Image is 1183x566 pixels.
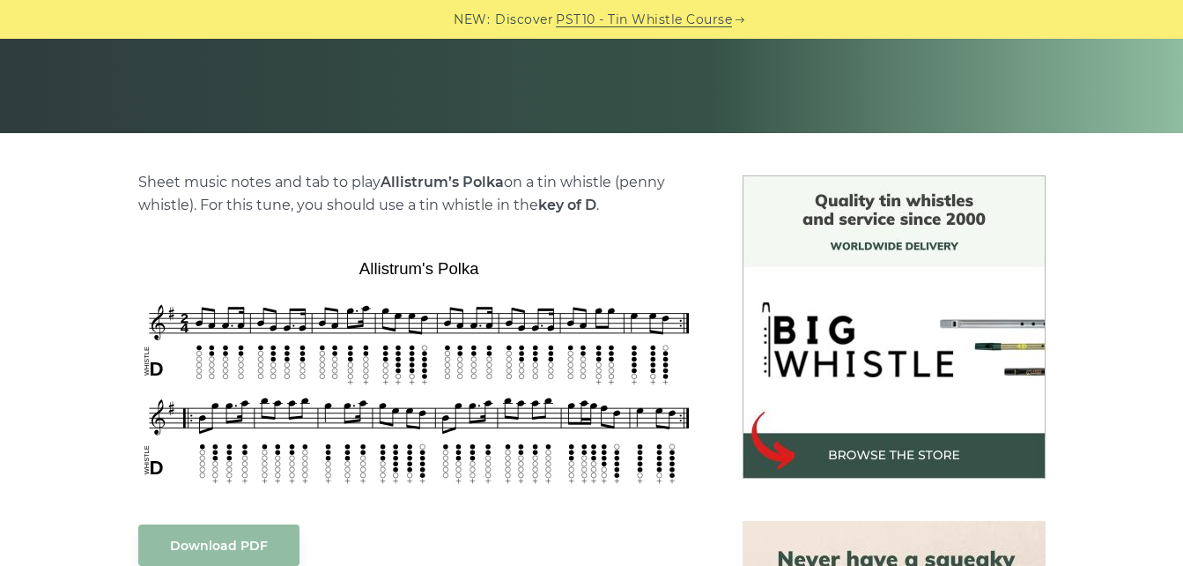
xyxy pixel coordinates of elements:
[538,197,596,213] strong: key of D
[556,10,732,30] a: PST10 - Tin Whistle Course
[138,253,700,489] img: Allistrum's Polka Tin Whistle Tabs & Sheet Music
[138,171,700,217] p: Sheet music notes and tab to play on a tin whistle (penny whistle). For this tune, you should use...
[743,175,1046,479] img: BigWhistle Tin Whistle Store
[138,525,299,566] a: Download PDF
[495,10,553,30] span: Discover
[454,10,490,30] span: NEW:
[381,174,504,190] strong: Allistrum’s Polka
